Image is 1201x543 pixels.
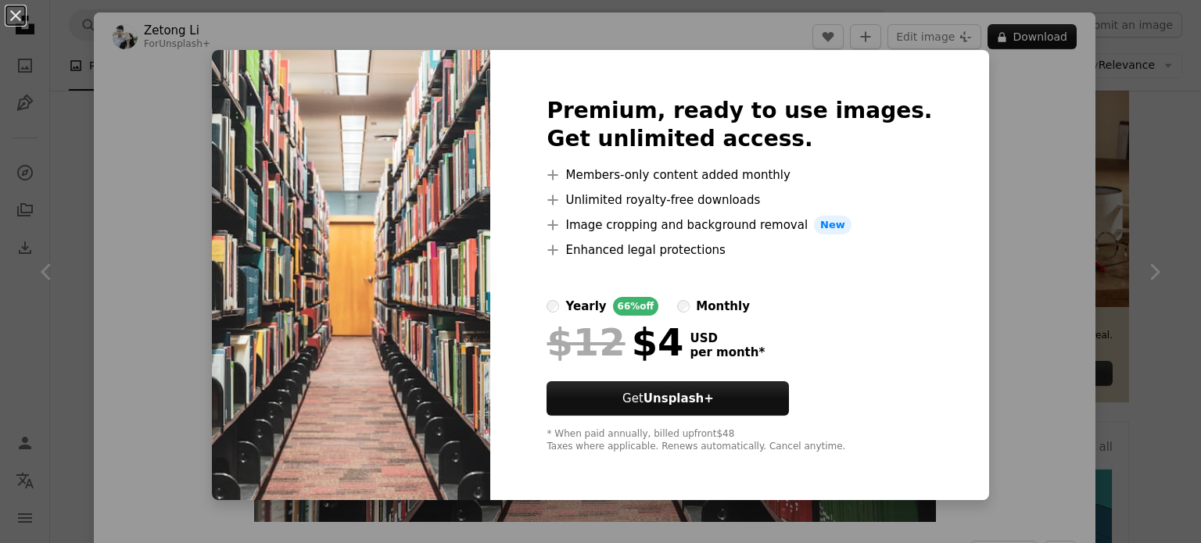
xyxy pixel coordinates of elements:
span: per month * [690,345,765,359]
div: 66% off [613,297,659,316]
strong: Unsplash+ [644,391,714,405]
li: Image cropping and background removal [547,216,932,234]
div: * When paid annually, billed upfront $48 Taxes where applicable. Renews automatically. Cancel any... [547,428,932,453]
div: monthly [696,297,750,316]
li: Members-only content added monthly [547,166,932,184]
input: yearly66%off [547,300,559,313]
div: yearly [565,297,606,316]
span: $12 [547,322,625,363]
li: Enhanced legal protections [547,241,932,259]
li: Unlimited royalty-free downloads [547,191,932,209]
button: GetUnsplash+ [547,381,789,416]
h2: Premium, ready to use images. Get unlimited access. [547,97,932,153]
span: USD [690,331,765,345]
span: New [814,216,851,234]
input: monthly [677,300,690,313]
img: premium_photo-1677567996070-68fa4181775a [212,50,490,500]
div: $4 [547,322,683,363]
